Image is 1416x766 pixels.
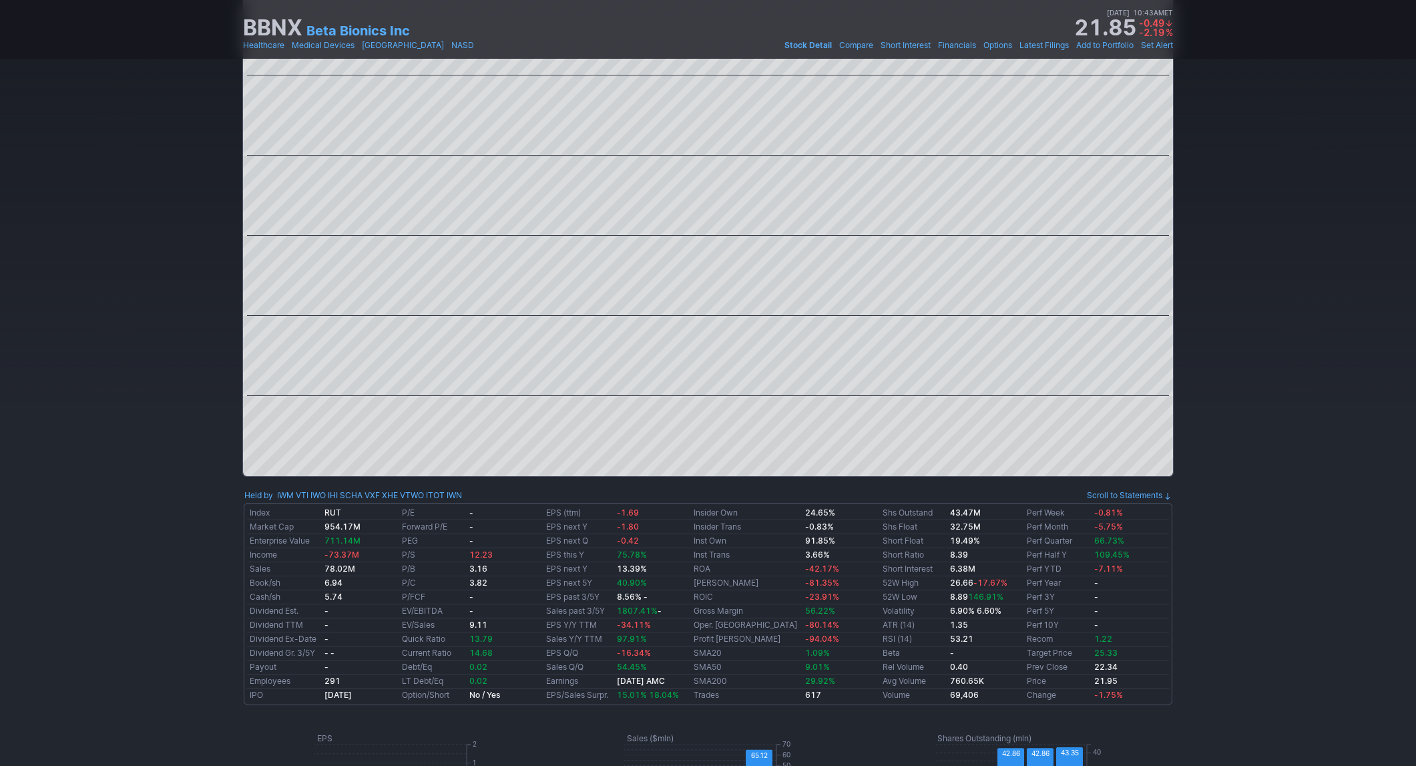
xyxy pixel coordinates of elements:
td: EV/EBITDA [399,604,467,618]
b: 291 [324,676,340,686]
a: Add to Portfolio [1076,39,1134,52]
a: Short Ratio [883,550,924,560]
b: - [469,536,473,546]
a: Beta Bionics Inc [306,21,410,40]
b: 8.89 [950,592,1003,602]
td: Perf 5Y [1024,604,1092,618]
span: • [875,39,879,52]
b: 78.02M [324,564,355,574]
span: • [1135,39,1140,52]
td: Insider Trans [691,520,802,534]
td: Prev Close [1024,660,1092,675]
b: 43.47M [950,508,981,518]
b: 21.95 [1094,676,1118,686]
td: IPO [247,689,322,703]
span: 75.78% [617,550,647,560]
text: EPS [317,733,332,743]
td: Dividend Ex-Date [247,632,322,646]
text: Shares Outstanding (mln) [937,733,1031,743]
span: 0.02 [469,662,487,672]
td: 52W High [880,576,947,590]
td: Oper. [GEOGRAPHIC_DATA] [691,618,802,632]
td: EPS this Y [543,548,614,562]
td: Current Ratio [399,646,467,660]
a: Financials [938,39,976,52]
span: -73.37M [324,550,359,560]
td: Index [247,506,322,520]
b: - [950,648,954,658]
span: 711.14M [324,536,361,546]
td: Quick Ratio [399,632,467,646]
td: Trades [691,689,802,703]
td: EV/Sales [399,618,467,632]
span: -81.35% [805,578,839,588]
a: Recom [1027,634,1053,644]
td: SMA50 [691,660,802,675]
a: Short Interest [881,39,931,52]
span: 0.02 [469,676,487,686]
a: Options [983,39,1012,52]
b: - [1094,578,1098,588]
b: - [324,634,328,644]
span: -42.17% [805,564,839,574]
b: 91.85% [805,536,835,546]
a: Short Interest [883,564,933,574]
td: Rel Volume [880,660,947,675]
span: -94.04% [805,634,839,644]
td: EPS Q/Q [543,646,614,660]
span: -5.75% [1094,522,1123,532]
b: 3.82 [469,578,487,588]
b: 1.35 [950,620,968,630]
b: 32.75M [950,522,981,532]
td: LT Debt/Eq [399,675,467,689]
td: Shs Outstand [880,506,947,520]
b: 3.66% [805,550,830,560]
span: -7.11% [1094,564,1123,574]
td: Employees [247,675,322,689]
span: % [1166,27,1173,38]
a: SCHA [340,489,363,502]
span: 12.23 [469,550,493,560]
td: Market Cap [247,520,322,534]
a: Healthcare [243,39,284,52]
span: 1807.41% [617,606,658,616]
span: 15.01% [617,690,647,700]
text: 60 [782,751,790,759]
a: NASD [451,39,474,52]
td: Perf Week [1024,506,1092,520]
td: Payout [247,660,322,675]
a: Medical Devices [292,39,355,52]
a: 6.38M [950,564,975,574]
td: Perf Half Y [1024,548,1092,562]
td: Perf Year [1024,576,1092,590]
small: 8.56% - [617,592,648,602]
td: Perf 3Y [1024,590,1092,604]
td: P/B [399,562,467,576]
a: Earnings [546,676,578,686]
small: RUT [324,508,341,518]
b: - [324,606,328,616]
td: ROIC [691,590,802,604]
span: 40.90% [617,578,647,588]
text: 42.86 [1001,749,1019,757]
b: [DATE] [324,690,352,700]
b: 8.39 [950,550,968,560]
span: 14.68 [469,648,493,658]
span: 1.22 [1094,634,1112,644]
span: • [977,39,982,52]
td: EPS next Q [543,534,614,548]
td: P/FCF [399,590,467,604]
b: - [324,662,328,672]
td: Book/sh [247,576,322,590]
td: EPS next 5Y [543,576,614,590]
td: Avg Volume [880,675,947,689]
a: [DATE] AMC [617,676,665,686]
b: 22.34 [1094,662,1118,672]
b: 5.74 [324,592,342,602]
td: Inst Trans [691,548,802,562]
a: XHE [382,489,398,502]
td: EPS past 3/5Y [543,590,614,604]
td: P/S [399,548,467,562]
span: -1.75% [1094,690,1123,700]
